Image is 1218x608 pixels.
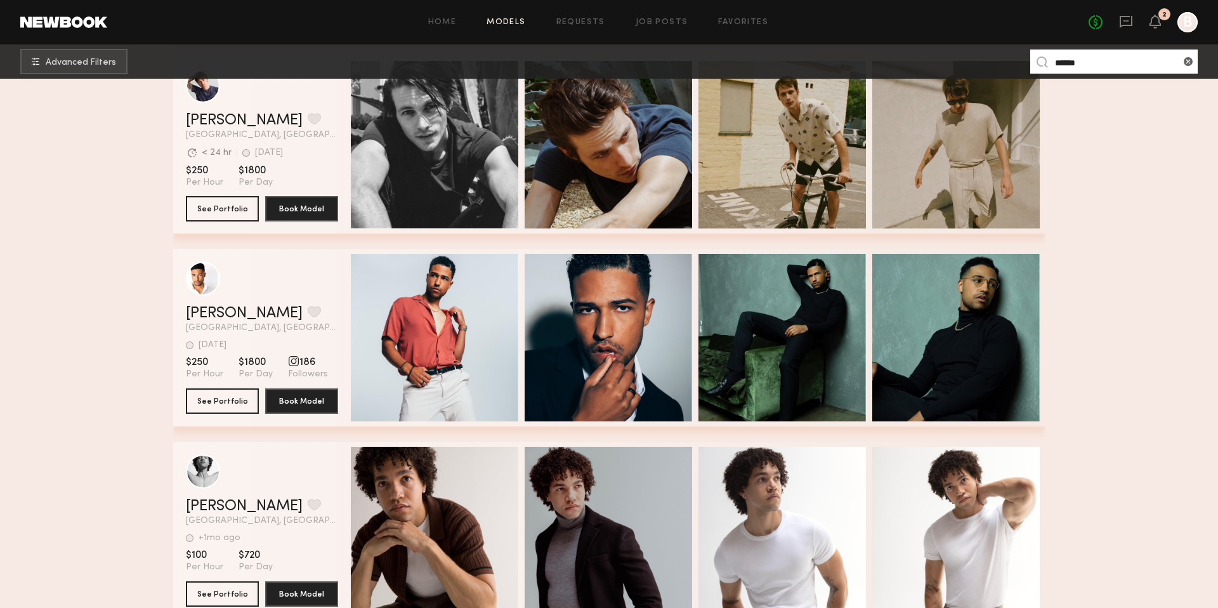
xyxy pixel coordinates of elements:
span: $250 [186,164,223,177]
span: Per Day [239,562,273,573]
a: [PERSON_NAME] [186,499,303,514]
button: Book Model [265,581,338,607]
a: B [1177,12,1198,32]
span: $250 [186,356,223,369]
a: Job Posts [636,18,688,27]
a: Favorites [718,18,768,27]
div: < 24 hr [202,149,232,157]
div: [DATE] [255,149,283,157]
span: $100 [186,549,223,562]
span: 186 [288,356,328,369]
span: Per Hour [186,177,223,188]
span: Followers [288,369,328,380]
span: [GEOGRAPHIC_DATA], [GEOGRAPHIC_DATA] [186,131,338,140]
span: [GEOGRAPHIC_DATA], [GEOGRAPHIC_DATA] [186,324,338,333]
a: Requests [556,18,605,27]
button: See Portfolio [186,581,259,607]
a: [PERSON_NAME] [186,306,303,321]
div: +1mo ago [199,534,240,543]
button: Book Model [265,196,338,221]
span: $1800 [239,164,273,177]
span: Advanced Filters [46,58,116,67]
a: Models [487,18,525,27]
span: Per Hour [186,369,223,380]
div: [DATE] [199,341,226,350]
span: $1800 [239,356,273,369]
span: Per Day [239,177,273,188]
span: Per Day [239,369,273,380]
span: [GEOGRAPHIC_DATA], [GEOGRAPHIC_DATA] [186,517,338,525]
span: Per Hour [186,562,223,573]
a: Home [428,18,457,27]
button: Book Model [265,388,338,414]
button: Advanced Filters [20,49,128,74]
button: See Portfolio [186,388,259,414]
span: $720 [239,549,273,562]
div: 2 [1162,11,1167,18]
button: See Portfolio [186,196,259,221]
a: [PERSON_NAME] [186,113,303,128]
